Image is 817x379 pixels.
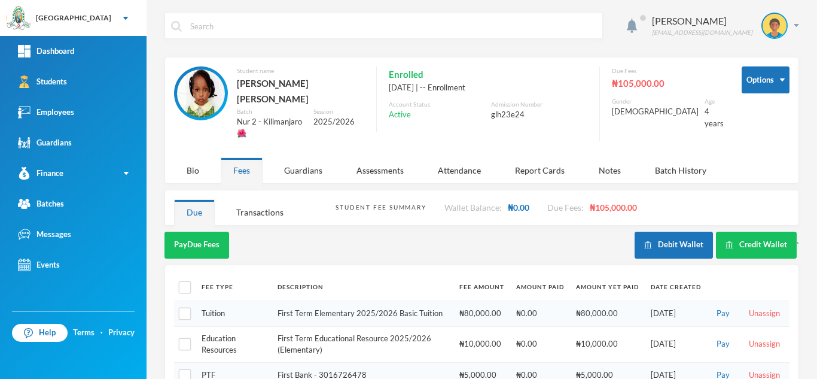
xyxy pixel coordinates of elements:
[586,157,633,183] div: Notes
[570,301,645,327] td: ₦80,000.00
[237,107,304,116] div: Batch
[635,232,799,259] div: `
[453,274,510,301] th: Fee Amount
[590,202,637,213] span: ₦105,000.00
[645,274,707,301] th: Date Created
[645,326,707,362] td: [DATE]
[570,326,645,362] td: ₦10,000.00
[18,137,72,149] div: Guardians
[745,338,784,351] button: Unassign
[18,75,67,88] div: Students
[642,157,719,183] div: Batch History
[221,157,263,183] div: Fees
[36,13,111,23] div: [GEOGRAPHIC_DATA]
[389,66,423,82] span: Enrolled
[177,69,225,117] img: STUDENT
[716,232,797,259] button: Credit Wallet
[171,21,182,32] img: search
[510,326,570,362] td: ₦0.00
[652,28,752,37] div: [EMAIL_ADDRESS][DOMAIN_NAME]
[705,97,724,106] div: Age
[713,307,733,320] button: Pay
[336,203,426,212] div: Student Fee Summary
[453,301,510,327] td: ₦80,000.00
[196,274,272,301] th: Fee Type
[547,202,584,213] span: Due Fees:
[612,97,699,106] div: Gender
[502,157,577,183] div: Report Cards
[174,199,215,225] div: Due
[745,307,784,320] button: Unassign
[189,13,596,40] input: Search
[18,198,64,210] div: Batches
[272,301,453,327] td: First Term Elementary 2025/2026 Basic Tuition
[108,327,135,339] a: Privacy
[73,327,94,339] a: Terms
[344,157,416,183] div: Assessments
[272,326,453,362] td: First Term Educational Resource 2025/2026 (Elementary)
[444,202,502,213] span: Wallet Balance:
[453,326,510,362] td: ₦10,000.00
[272,274,453,301] th: Description
[389,100,485,109] div: Account Status
[224,199,296,225] div: Transactions
[652,14,752,28] div: [PERSON_NAME]
[272,157,335,183] div: Guardians
[705,106,724,129] div: 4 years
[164,232,229,259] button: PayDue Fees
[18,167,63,180] div: Finance
[645,301,707,327] td: [DATE]
[742,66,789,93] button: Options
[7,7,31,31] img: logo
[18,45,74,57] div: Dashboard
[196,301,272,327] td: Tuition
[491,100,587,109] div: Admission Number
[313,107,364,116] div: Session
[763,14,786,38] img: STUDENT
[18,228,71,241] div: Messages
[612,66,724,75] div: Due Fees
[570,274,645,301] th: Amount Yet Paid
[18,259,60,271] div: Events
[18,106,74,119] div: Employees
[196,326,272,362] td: Education Resources
[100,327,103,339] div: ·
[508,202,529,213] span: ₦0.00
[612,75,724,91] div: ₦105,000.00
[389,109,411,121] span: Active
[237,116,304,140] div: Nur 2 - Kilimanjaro 🌺
[237,66,364,75] div: Student name
[237,75,364,107] div: [PERSON_NAME] [PERSON_NAME]
[713,338,733,351] button: Pay
[612,106,699,118] div: [DEMOGRAPHIC_DATA]
[510,274,570,301] th: Amount Paid
[12,324,68,342] a: Help
[635,232,713,259] button: Debit Wallet
[491,109,587,121] div: glh23e24
[425,157,493,183] div: Attendance
[510,301,570,327] td: ₦0.00
[389,82,587,94] div: [DATE] | -- Enrollment
[174,157,212,183] div: Bio
[313,116,364,128] div: 2025/2026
